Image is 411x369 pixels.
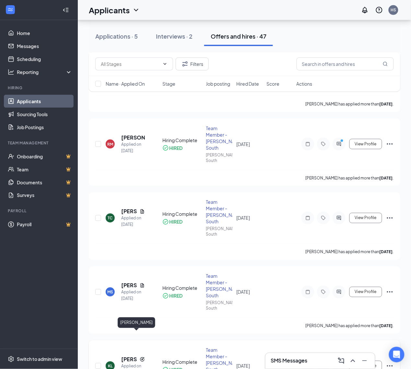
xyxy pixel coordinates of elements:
span: Actions [297,80,312,87]
button: Filter Filters [176,57,209,70]
a: Applicants [17,95,72,108]
svg: Note [304,215,312,221]
span: Stage [162,80,175,87]
div: Applied on [DATE] [121,289,145,302]
div: Open Intercom Messenger [389,347,405,363]
h5: [PERSON_NAME] [121,282,137,289]
span: View Profile [355,142,377,146]
span: [DATE] [236,363,250,369]
div: HIRED [169,293,182,299]
div: TC [108,215,113,221]
svg: ChevronDown [162,61,168,67]
svg: Document [140,283,145,288]
b: [DATE] [380,176,393,180]
h5: [PERSON_NAME] [121,134,145,141]
svg: Tag [320,215,327,221]
span: Job posting [206,80,230,87]
svg: ChevronUp [349,357,357,365]
svg: PrimaryDot [339,139,347,144]
input: Search in offers and hires [297,57,394,70]
a: TeamCrown [17,163,72,176]
div: Team Member - [PERSON_NAME] South [206,125,233,151]
svg: Settings [8,356,14,363]
svg: CheckmarkCircle [162,219,169,225]
span: [DATE] [236,215,250,221]
div: HIRED [169,145,182,151]
svg: Note [304,289,312,295]
div: Team Member - [PERSON_NAME] South [206,273,233,299]
div: Applications · 5 [95,32,138,40]
svg: ActiveChat [335,215,343,221]
button: View Profile [349,287,382,297]
div: [PERSON_NAME] [118,317,155,328]
div: [PERSON_NAME] South [206,152,233,163]
a: Job Postings [17,121,72,134]
svg: ActiveChat [335,141,343,147]
span: [DATE] [236,141,250,147]
h5: [PERSON_NAME] [121,208,137,215]
p: [PERSON_NAME] has applied more than . [306,323,394,329]
div: Hiring Complete [162,137,202,143]
button: View Profile [349,139,382,149]
button: ChevronUp [348,356,358,366]
div: Reporting [17,69,73,75]
svg: Ellipses [386,140,394,148]
svg: Note [304,141,312,147]
span: Name · Applied On [106,80,145,87]
div: Offers and hires · 47 [211,32,266,40]
div: [PERSON_NAME] South [206,300,233,311]
a: PayrollCrown [17,218,72,231]
span: Hired Date [236,80,259,87]
b: [DATE] [380,102,393,106]
div: [PERSON_NAME] South [206,226,233,237]
svg: Analysis [8,69,14,75]
span: View Profile [355,216,377,220]
a: Sourcing Tools [17,108,72,121]
div: Payroll [8,208,71,214]
a: Scheduling [17,53,72,66]
svg: ChevronDown [132,6,140,14]
div: Team Member - [PERSON_NAME] South [206,199,233,225]
div: Applied on [DATE] [121,215,145,228]
svg: Reapply [140,357,145,362]
svg: Notifications [361,6,369,14]
input: All Stages [101,60,160,68]
div: Hiring Complete [162,359,202,365]
h3: SMS Messages [271,357,308,364]
svg: Ellipses [386,214,394,222]
div: Interviews · 2 [156,32,193,40]
h1: Applicants [89,5,130,16]
span: View Profile [355,290,377,294]
div: HIRED [169,219,182,225]
div: RM [107,141,113,147]
b: [DATE] [380,324,393,328]
b: [DATE] [380,250,393,254]
div: Hiring Complete [162,285,202,291]
button: View Profile [349,213,382,223]
a: OnboardingCrown [17,150,72,163]
svg: Tag [320,289,327,295]
a: DocumentsCrown [17,176,72,189]
svg: WorkstreamLogo [7,6,14,13]
svg: Ellipses [386,288,394,296]
svg: QuestionInfo [375,6,383,14]
button: Minimize [359,356,370,366]
span: [DATE] [236,289,250,295]
div: Team Management [8,140,71,146]
div: HS [391,7,396,13]
h5: [PERSON_NAME] [121,356,137,363]
svg: Document [140,209,145,214]
svg: ActiveChat [335,289,343,295]
p: [PERSON_NAME] has applied more than . [306,175,394,181]
span: Score [267,80,280,87]
p: [PERSON_NAME] has applied more than . [306,249,394,255]
a: Home [17,27,72,40]
svg: Collapse [63,7,69,13]
svg: Minimize [361,357,369,365]
div: Applied on [DATE] [121,141,145,154]
svg: CheckmarkCircle [162,145,169,151]
svg: MagnifyingGlass [383,61,388,67]
a: SurveysCrown [17,189,72,202]
div: Hiring Complete [162,211,202,217]
a: Messages [17,40,72,53]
